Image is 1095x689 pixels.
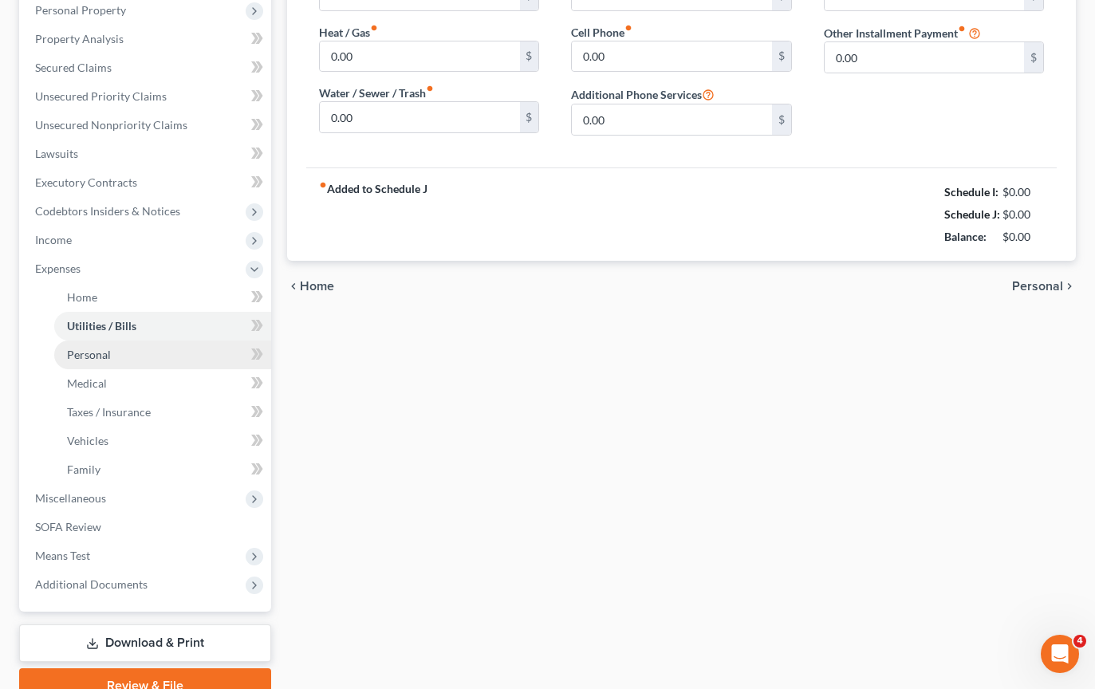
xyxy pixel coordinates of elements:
[1024,42,1043,73] div: $
[35,3,126,17] span: Personal Property
[944,185,998,199] strong: Schedule I:
[287,280,334,293] button: chevron_left Home
[571,24,632,41] label: Cell Phone
[35,549,90,562] span: Means Test
[22,25,271,53] a: Property Analysis
[1002,207,1045,222] div: $0.00
[571,85,715,104] label: Additional Phone Services
[624,24,632,32] i: fiber_manual_record
[287,280,300,293] i: chevron_left
[370,24,378,32] i: fiber_manual_record
[54,283,271,312] a: Home
[958,25,966,33] i: fiber_manual_record
[22,140,271,168] a: Lawsuits
[67,348,111,361] span: Personal
[35,233,72,246] span: Income
[944,207,1000,221] strong: Schedule J:
[772,104,791,135] div: $
[1041,635,1079,673] iframe: Intercom live chat
[22,82,271,111] a: Unsecured Priority Claims
[572,41,771,72] input: --
[1012,280,1076,293] button: Personal chevron_right
[1002,229,1045,245] div: $0.00
[54,341,271,369] a: Personal
[824,25,966,41] label: Other Installment Payment
[35,175,137,189] span: Executory Contracts
[67,463,100,476] span: Family
[1063,280,1076,293] i: chevron_right
[300,280,334,293] span: Home
[426,85,434,93] i: fiber_manual_record
[35,61,112,74] span: Secured Claims
[319,181,327,189] i: fiber_manual_record
[320,41,519,72] input: --
[944,230,987,243] strong: Balance:
[54,427,271,455] a: Vehicles
[319,85,434,101] label: Water / Sewer / Trash
[22,513,271,541] a: SOFA Review
[22,168,271,197] a: Executory Contracts
[67,405,151,419] span: Taxes / Insurance
[54,398,271,427] a: Taxes / Insurance
[772,41,791,72] div: $
[54,312,271,341] a: Utilities / Bills
[54,369,271,398] a: Medical
[520,102,539,132] div: $
[319,181,427,248] strong: Added to Schedule J
[825,42,1024,73] input: --
[520,41,539,72] div: $
[54,455,271,484] a: Family
[35,147,78,160] span: Lawsuits
[67,376,107,390] span: Medical
[320,102,519,132] input: --
[35,204,180,218] span: Codebtors Insiders & Notices
[22,53,271,82] a: Secured Claims
[1012,280,1063,293] span: Personal
[35,491,106,505] span: Miscellaneous
[1002,184,1045,200] div: $0.00
[1073,635,1086,648] span: 4
[35,118,187,132] span: Unsecured Nonpriority Claims
[572,104,771,135] input: --
[67,319,136,333] span: Utilities / Bills
[35,32,124,45] span: Property Analysis
[35,89,167,103] span: Unsecured Priority Claims
[35,577,148,591] span: Additional Documents
[19,624,271,662] a: Download & Print
[67,434,108,447] span: Vehicles
[319,24,378,41] label: Heat / Gas
[22,111,271,140] a: Unsecured Nonpriority Claims
[35,262,81,275] span: Expenses
[35,520,101,533] span: SOFA Review
[67,290,97,304] span: Home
